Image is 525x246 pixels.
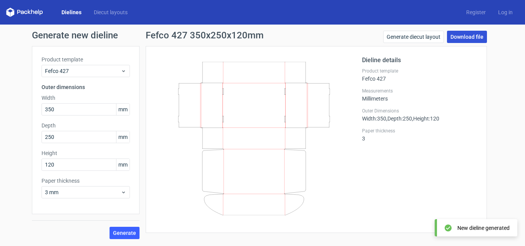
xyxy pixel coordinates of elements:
[116,104,130,115] span: mm
[447,31,487,43] a: Download file
[45,67,121,75] span: Fefco 427
[113,230,136,236] span: Generate
[362,68,477,82] div: Fefco 427
[412,116,439,122] span: , Height : 120
[362,56,477,65] h2: Dieline details
[42,94,130,102] label: Width
[45,188,121,196] span: 3 mm
[362,128,477,142] div: 3
[362,116,386,122] span: Width : 350
[42,83,130,91] h3: Outer dimensions
[42,56,130,63] label: Product template
[42,149,130,157] label: Height
[457,224,510,232] div: New dieline generated
[110,227,140,239] button: Generate
[116,159,130,170] span: mm
[362,68,477,74] label: Product template
[386,116,412,122] span: , Depth : 250
[146,31,264,40] h1: Fefco 427 350x250x120mm
[362,108,477,114] label: Outer Dimensions
[55,8,88,16] a: Dielines
[460,8,492,16] a: Register
[383,31,444,43] a: Generate diecut layout
[362,88,477,102] div: Millimeters
[116,131,130,143] span: mm
[88,8,134,16] a: Diecut layouts
[42,177,130,185] label: Paper thickness
[42,122,130,129] label: Depth
[362,128,477,134] label: Paper thickness
[32,31,493,40] h1: Generate new dieline
[362,88,477,94] label: Measurements
[492,8,519,16] a: Log in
